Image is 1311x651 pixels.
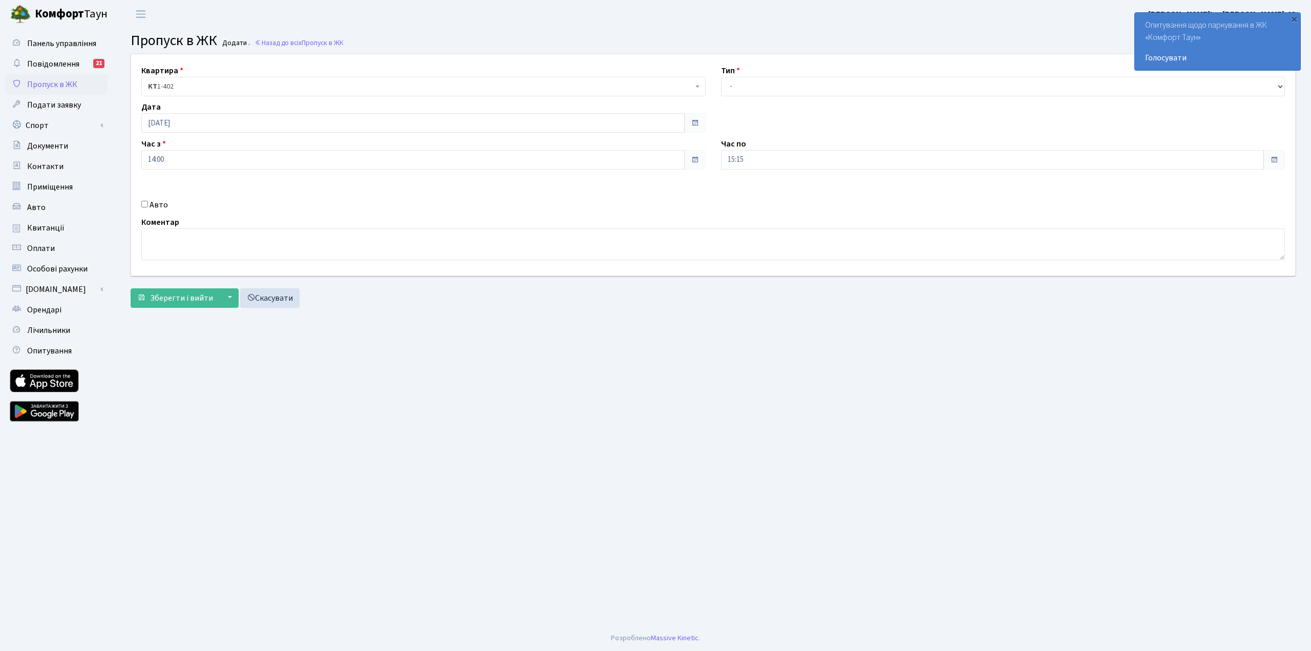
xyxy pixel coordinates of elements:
[35,6,108,23] span: Таун
[5,136,108,156] a: Документи
[27,79,77,90] span: Пропуск в ЖК
[5,197,108,218] a: Авто
[141,65,183,77] label: Квартира
[302,38,344,48] span: Пропуск в ЖК
[5,156,108,177] a: Контакти
[5,279,108,300] a: [DOMAIN_NAME]
[93,59,104,68] div: 21
[1148,8,1299,20] a: [PERSON_NAME]’єв [PERSON_NAME]. Ю.
[5,115,108,136] a: Спорт
[150,199,168,211] label: Авто
[148,81,157,92] b: КТ
[27,38,96,49] span: Панель управління
[5,259,108,279] a: Особові рахунки
[5,95,108,115] a: Подати заявку
[5,54,108,74] a: Повідомлення21
[148,81,693,92] span: <b>КТ</b>&nbsp;&nbsp;&nbsp;&nbsp;1-402
[5,177,108,197] a: Приміщення
[5,33,108,54] a: Панель управління
[131,30,217,51] span: Пропуск в ЖК
[721,138,746,150] label: Час по
[141,138,166,150] label: Час з
[27,325,70,336] span: Лічильники
[141,101,161,113] label: Дата
[651,633,699,643] a: Massive Kinetic
[5,300,108,320] a: Орендарі
[131,288,220,308] button: Зберегти і вийти
[27,58,79,70] span: Повідомлення
[27,161,64,172] span: Контакти
[5,341,108,361] a: Опитування
[141,77,706,96] span: <b>КТ</b>&nbsp;&nbsp;&nbsp;&nbsp;1-402
[128,6,154,23] button: Переключити навігацію
[5,74,108,95] a: Пропуск в ЖК
[5,320,108,341] a: Лічильники
[35,6,84,22] b: Комфорт
[10,4,31,25] img: logo.png
[27,243,55,254] span: Оплати
[240,288,300,308] a: Скасувати
[27,140,68,152] span: Документи
[255,38,344,48] a: Назад до всіхПропуск в ЖК
[721,65,740,77] label: Тип
[150,292,213,304] span: Зберегти і вийти
[1148,9,1299,20] b: [PERSON_NAME]’єв [PERSON_NAME]. Ю.
[5,238,108,259] a: Оплати
[27,304,61,316] span: Орендарі
[1289,14,1299,24] div: ×
[1135,13,1300,70] div: Опитування щодо паркування в ЖК «Комфорт Таун»
[5,218,108,238] a: Квитанції
[27,222,65,234] span: Квитанції
[220,39,250,48] small: Додати .
[27,202,46,213] span: Авто
[27,345,72,356] span: Опитування
[27,263,88,275] span: Особові рахунки
[141,216,179,228] label: Коментар
[27,99,81,111] span: Подати заявку
[27,181,73,193] span: Приміщення
[1145,52,1290,64] a: Голосувати
[611,633,700,644] div: Розроблено .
